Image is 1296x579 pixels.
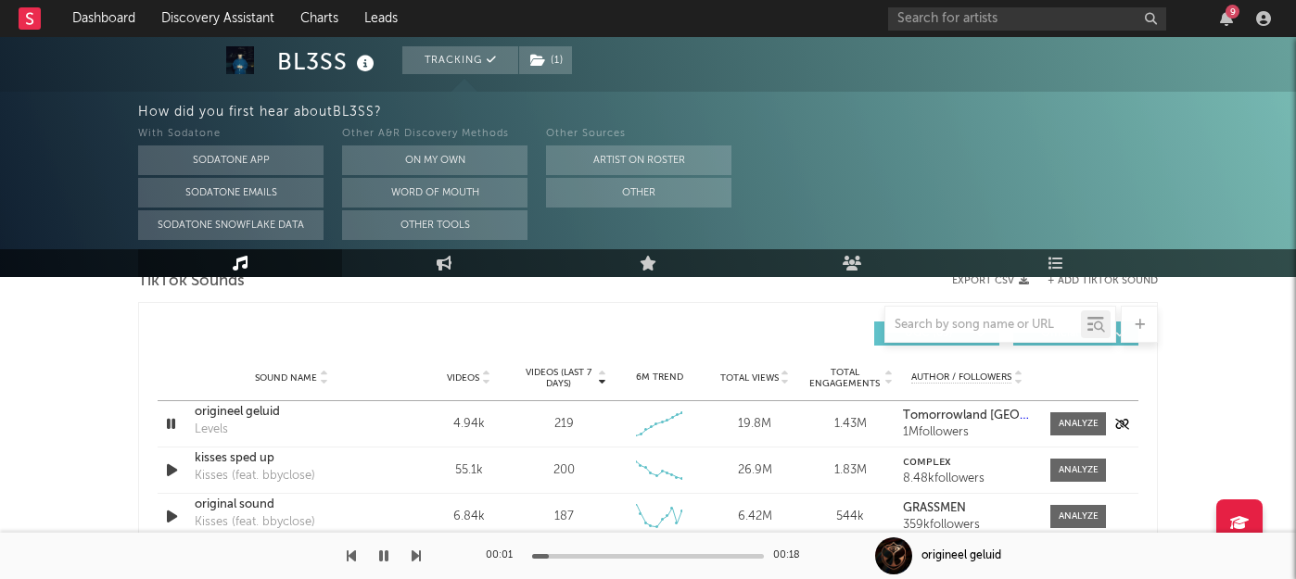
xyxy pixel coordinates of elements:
[554,415,574,434] div: 219
[903,519,1032,532] div: 359k followers
[426,461,512,480] div: 55.1k
[903,409,1115,422] strong: Tomorrowland [GEOGRAPHIC_DATA]
[903,426,1032,439] div: 1M followers
[426,508,512,526] div: 6.84k
[720,372,779,384] span: Total Views
[903,502,966,514] strong: GRASSMEN
[903,456,1032,469] a: ᴄᴏᴍᴘʟᴇx
[903,409,1032,422] a: Tomorrowland [GEOGRAPHIC_DATA]
[138,271,245,293] span: TikTok Sounds
[903,456,951,468] strong: ᴄᴏᴍᴘʟᴇx
[138,123,324,145] div: With Sodatone
[553,461,575,480] div: 200
[518,46,573,74] span: ( 1 )
[952,275,1029,286] button: Export CSV
[921,548,1001,564] div: origineel geluid
[138,101,1296,123] div: How did you first hear about BL3SS ?
[807,508,894,526] div: 544k
[195,467,315,485] div: Kisses (feat. bbyclose)
[138,145,324,175] button: Sodatone App
[521,367,596,389] span: Videos (last 7 days)
[807,415,894,434] div: 1.43M
[903,472,1032,485] div: 8.48k followers
[807,461,894,480] div: 1.83M
[1048,276,1158,286] button: + Add TikTok Sound
[255,372,317,384] span: Sound Name
[616,371,703,384] div: 6M Trend
[426,415,512,434] div: 4.94k
[195,513,315,532] div: Kisses (feat. bbyclose)
[195,421,228,439] div: Levels
[888,7,1166,31] input: Search for artists
[138,210,324,240] button: Sodatone Snowflake Data
[486,545,523,567] div: 00:01
[911,371,1011,384] span: Author / Followers
[885,318,1081,333] input: Search by song name or URL
[712,461,798,480] div: 26.9M
[1220,11,1233,26] button: 9
[546,145,731,175] button: Artist on Roster
[138,178,324,208] button: Sodatone Emails
[402,46,518,74] button: Tracking
[342,145,527,175] button: On My Own
[447,372,479,384] span: Videos
[277,46,379,77] div: BL3SS
[712,415,798,434] div: 19.8M
[1029,276,1158,286] button: + Add TikTok Sound
[546,178,731,208] button: Other
[195,449,388,468] a: kisses sped up
[195,496,388,514] a: original sound
[519,46,572,74] button: (1)
[554,508,574,526] div: 187
[342,178,527,208] button: Word Of Mouth
[1226,5,1239,19] div: 9
[342,210,527,240] button: Other Tools
[546,123,731,145] div: Other Sources
[903,502,1032,515] a: GRASSMEN
[773,545,810,567] div: 00:18
[807,367,883,389] span: Total Engagements
[195,403,388,422] a: origineel geluid
[712,508,798,526] div: 6.42M
[342,123,527,145] div: Other A&R Discovery Methods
